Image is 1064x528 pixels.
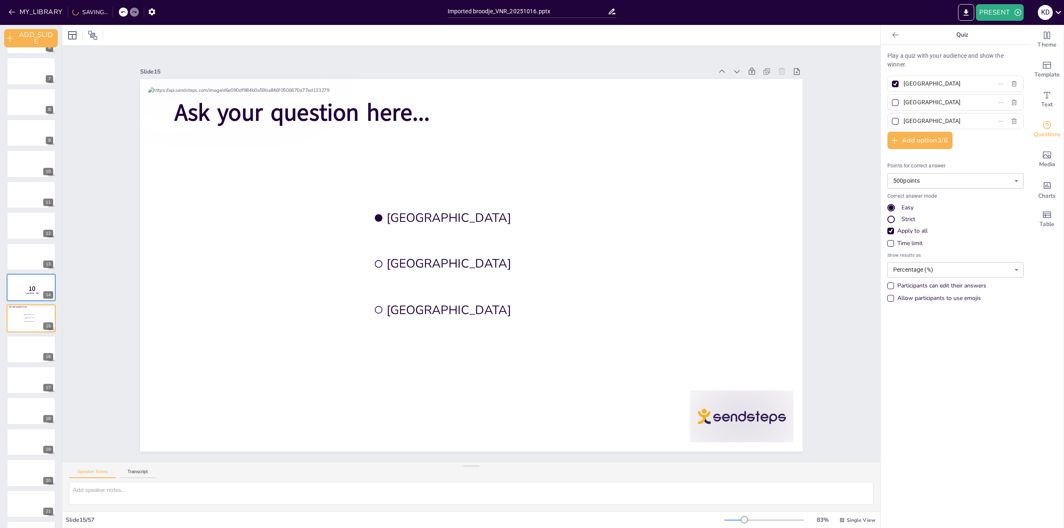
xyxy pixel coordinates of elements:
div: K D [1038,5,1053,20]
span: Table [1039,220,1054,229]
div: 83 % [813,516,832,524]
div: 13 [7,243,56,270]
button: Add option3/6 [887,132,953,149]
div: https://cdn.sendsteps.com/images/logo/sendsteps_logo_white.pnghttps://cdn.sendsteps.com/images/lo... [7,57,56,85]
div: 20 [43,477,53,484]
div: Apply to all [897,227,928,235]
div: Add ready made slides [1030,55,1064,85]
div: Layout [66,29,79,42]
input: INSERT_TITLE [448,5,608,17]
span: 10 [29,284,35,293]
div: Time limit [897,239,923,248]
div: Get real-time input from your audience [1030,115,1064,145]
div: Participants can edit their answers [897,282,986,290]
div: 19 [43,446,53,453]
div: Change the overall theme [1030,25,1064,55]
p: Play a quiz with your audience and show the winner. [887,52,1024,69]
button: Transcript [119,469,156,478]
span: Questions [1034,130,1061,139]
div: Add text boxes [1030,85,1064,115]
div: https://cdn.sendsteps.com/images/logo/sendsteps_logo_white.pnghttps://cdn.sendsteps.com/images/lo... [7,119,56,147]
span: [GEOGRAPHIC_DATA] [25,321,48,322]
span: Media [1039,160,1055,169]
div: 19 [7,428,56,456]
input: Option 1 [904,78,981,90]
div: Participants can edit their answers [887,282,986,290]
div: Strict [901,215,915,223]
button: ADD_SLIDE [4,29,58,47]
span: [GEOGRAPHIC_DATA] [387,210,694,226]
div: SAVING... [72,8,108,16]
div: 15 [43,322,53,330]
p: Quiz [902,25,1022,45]
div: 10 [43,168,53,175]
div: Add charts and graphs [1030,174,1064,204]
div: https://cdn.sendsteps.com/images/logo/sendsteps_logo_white.pnghttps://cdn.sendsteps.com/images/lo... [7,150,56,177]
div: https://cdn.sendsteps.com/images/logo/sendsteps_logo_white.pnghttps://cdn.sendsteps.com/images/lo... [7,181,56,209]
span: Countdown - title [25,292,39,295]
div: Add a table [1030,204,1064,234]
div: 21 [7,490,56,518]
span: Theme [1037,40,1057,49]
div: https://cdn.sendsteps.com/images/logo/sendsteps_logo_white.pnghttps://cdn.sendsteps.com/images/lo... [7,88,56,116]
span: Ask your question here... [175,96,430,128]
div: 18 [43,415,53,422]
div: Allow participants to use emojis [887,294,981,302]
div: 8 [46,106,53,113]
div: Time limit [887,239,1024,248]
div: 21 [43,508,53,515]
span: Single View [847,517,875,523]
div: 16 [43,353,53,361]
div: 13 [43,260,53,268]
input: Option 2 [904,96,981,108]
button: K D [1038,4,1053,21]
div: 7 [46,75,53,83]
div: Strict [887,215,1024,223]
div: 17 [43,384,53,391]
button: PRESENT [976,4,1023,21]
span: Position [88,30,98,40]
div: 12 [43,230,53,237]
div: 14 [7,274,56,301]
div: 15 [7,305,56,332]
span: [GEOGRAPHIC_DATA] [387,302,694,318]
div: 16 [7,336,56,363]
div: Percentage (%) [887,262,1024,278]
button: Speaker Notes [69,469,116,478]
div: 11 [43,199,53,206]
div: Slide 15 [140,68,713,76]
button: MY_LIBRARY [6,5,66,19]
span: Show results as [887,252,1024,259]
span: [GEOGRAPHIC_DATA] [25,318,48,319]
div: Apply to all [887,227,1024,235]
span: Template [1034,70,1060,79]
div: Easy [901,204,914,212]
div: Slide 15 / 57 [66,516,724,524]
span: Charts [1038,192,1056,201]
span: Ask your question here... [9,306,28,308]
div: 9 [46,137,53,144]
div: Easy [887,204,1024,212]
p: Correct answer mode [887,193,1024,200]
div: 20 [7,459,56,486]
div: 17 [7,366,56,394]
div: Add images, graphics, shapes or video [1030,145,1064,174]
div: 6 [46,44,53,52]
div: 500 points [887,173,1024,189]
div: Allow participants to use emojis [897,294,981,302]
div: 18 [7,397,56,425]
input: Option 3 [904,115,981,127]
p: Points for correct answer [887,162,1024,170]
span: [GEOGRAPHIC_DATA] [25,314,48,316]
span: Text [1041,100,1053,109]
div: https://cdn.sendsteps.com/images/logo/sendsteps_logo_white.pnghttps://cdn.sendsteps.com/images/lo... [7,212,56,239]
div: 14 [43,291,53,299]
span: [GEOGRAPHIC_DATA] [387,256,694,272]
button: EXPORT_TO_POWERPOINT [958,4,974,21]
